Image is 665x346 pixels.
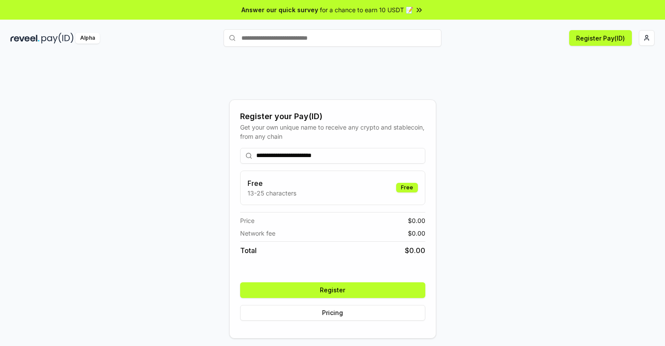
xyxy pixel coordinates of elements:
[408,229,425,238] span: $ 0.00
[241,5,318,14] span: Answer our quick survey
[248,188,296,198] p: 13-25 characters
[405,245,425,256] span: $ 0.00
[41,33,74,44] img: pay_id
[10,33,40,44] img: reveel_dark
[240,123,425,141] div: Get your own unique name to receive any crypto and stablecoin, from any chain
[240,216,254,225] span: Price
[240,245,257,256] span: Total
[396,183,418,192] div: Free
[75,33,100,44] div: Alpha
[248,178,296,188] h3: Free
[240,282,425,298] button: Register
[240,229,275,238] span: Network fee
[240,305,425,321] button: Pricing
[240,110,425,123] div: Register your Pay(ID)
[408,216,425,225] span: $ 0.00
[569,30,632,46] button: Register Pay(ID)
[320,5,413,14] span: for a chance to earn 10 USDT 📝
